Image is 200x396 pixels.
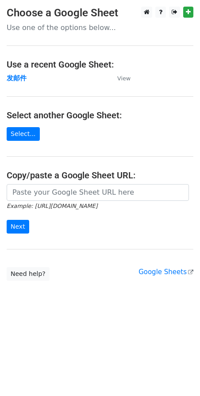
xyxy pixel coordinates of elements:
[7,184,189,201] input: Paste your Google Sheet URL here
[7,59,193,70] h4: Use a recent Google Sheet:
[7,267,50,281] a: Need help?
[108,74,131,82] a: View
[7,220,29,234] input: Next
[117,75,131,82] small: View
[7,127,40,141] a: Select...
[7,110,193,121] h4: Select another Google Sheet:
[7,170,193,181] h4: Copy/paste a Google Sheet URL:
[7,203,97,209] small: Example: [URL][DOMAIN_NAME]
[7,23,193,32] p: Use one of the options below...
[7,7,193,19] h3: Choose a Google Sheet
[7,74,27,82] a: 发邮件
[138,268,193,276] a: Google Sheets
